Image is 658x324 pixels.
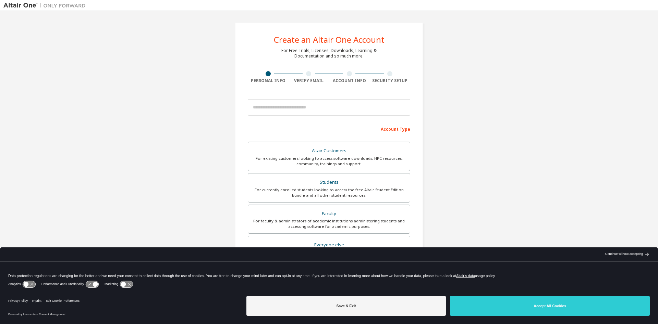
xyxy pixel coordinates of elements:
[289,78,329,83] div: Verify Email
[281,48,377,59] div: For Free Trials, Licenses, Downloads, Learning & Documentation and so much more.
[252,156,406,167] div: For existing customers looking to access software downloads, HPC resources, community, trainings ...
[329,78,370,83] div: Account Info
[252,209,406,219] div: Faculty
[252,187,406,198] div: For currently enrolled students looking to access the free Altair Student Edition bundle and all ...
[252,218,406,229] div: For faculty & administrators of academic institutions administering students and accessing softwa...
[252,240,406,250] div: Everyone else
[252,178,406,187] div: Students
[3,2,89,9] img: Altair One
[370,78,411,83] div: Security Setup
[274,36,385,44] div: Create an Altair One Account
[252,146,406,156] div: Altair Customers
[248,123,410,134] div: Account Type
[248,78,289,83] div: Personal Info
